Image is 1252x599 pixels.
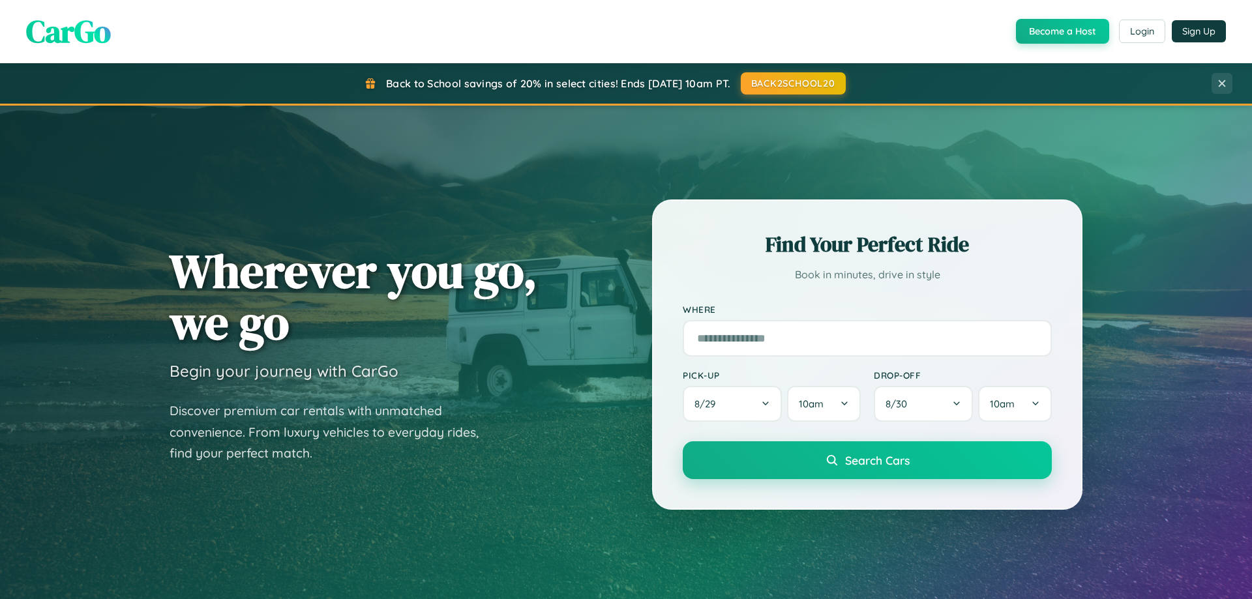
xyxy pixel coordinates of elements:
span: 8 / 30 [886,398,914,410]
h1: Wherever you go, we go [170,245,537,348]
span: Back to School savings of 20% in select cities! Ends [DATE] 10am PT. [386,77,730,90]
button: BACK2SCHOOL20 [741,72,846,95]
p: Book in minutes, drive in style [683,265,1052,284]
span: Search Cars [845,453,910,467]
button: Become a Host [1016,19,1109,44]
h2: Find Your Perfect Ride [683,230,1052,259]
label: Pick-up [683,370,861,381]
span: 10am [990,398,1015,410]
button: Search Cars [683,441,1052,479]
button: 8/29 [683,386,782,422]
span: 10am [799,398,824,410]
button: Login [1119,20,1165,43]
button: 8/30 [874,386,973,422]
button: Sign Up [1172,20,1226,42]
span: 8 / 29 [694,398,722,410]
p: Discover premium car rentals with unmatched convenience. From luxury vehicles to everyday rides, ... [170,400,496,464]
span: CarGo [26,10,111,53]
label: Drop-off [874,370,1052,381]
button: 10am [978,386,1052,422]
label: Where [683,304,1052,315]
h3: Begin your journey with CarGo [170,361,398,381]
button: 10am [787,386,861,422]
